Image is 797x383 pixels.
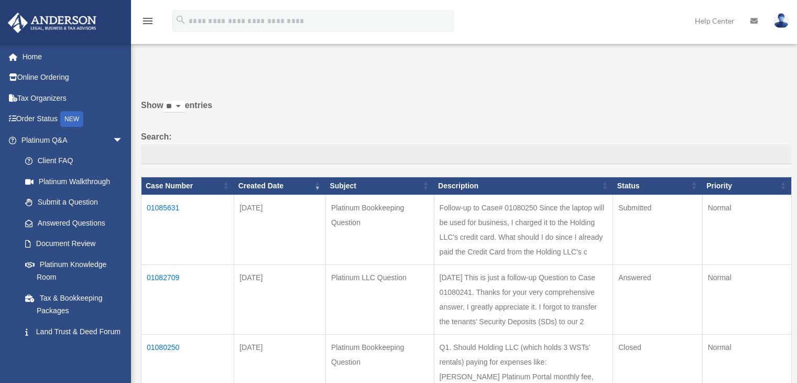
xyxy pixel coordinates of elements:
a: Client FAQ [15,151,134,172]
img: Anderson Advisors Platinum Portal [5,13,100,33]
td: Platinum LLC Question [325,264,434,334]
td: Normal [702,264,791,334]
a: Home [7,46,139,67]
a: Tax Organizers [7,88,139,109]
th: Created Date: activate to sort column ascending [234,177,326,195]
td: 01082709 [141,264,234,334]
th: Subject: activate to sort column ascending [325,177,434,195]
th: Status: activate to sort column ascending [613,177,702,195]
a: Tax & Bookkeeping Packages [15,288,134,321]
input: Search: [141,144,792,164]
td: [DATE] This is just a follow-up Question to Case 01080241. Thanks for your very comprehensive ans... [434,264,613,334]
a: Document Review [15,233,134,254]
td: [DATE] [234,264,326,334]
th: Description: activate to sort column ascending [434,177,613,195]
td: Normal [702,195,791,264]
label: Search: [141,130,792,164]
a: menu [141,18,154,27]
th: Priority: activate to sort column ascending [702,177,791,195]
i: menu [141,15,154,27]
td: [DATE] [234,195,326,264]
span: arrow_drop_down [113,130,134,151]
td: Platinum Bookkeeping Question [325,195,434,264]
a: Portal Feedback [15,342,134,363]
i: search [175,14,187,26]
td: 01085631 [141,195,234,264]
a: Platinum Q&Aarrow_drop_down [7,130,134,151]
div: NEW [60,111,83,127]
td: Follow-up to Case# 01080250 Since the laptop will be used for business, I charged it to the Holdi... [434,195,613,264]
select: Showentries [163,101,185,113]
a: Answered Questions [15,212,128,233]
td: Submitted [613,195,702,264]
a: Platinum Knowledge Room [15,254,134,288]
img: User Pic [773,13,789,28]
label: Show entries [141,98,792,123]
a: Online Ordering [7,67,139,88]
th: Case Number: activate to sort column ascending [141,177,234,195]
a: Land Trust & Deed Forum [15,321,134,342]
a: Platinum Walkthrough [15,171,134,192]
a: Submit a Question [15,192,134,213]
td: Answered [613,264,702,334]
a: Order StatusNEW [7,109,139,130]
